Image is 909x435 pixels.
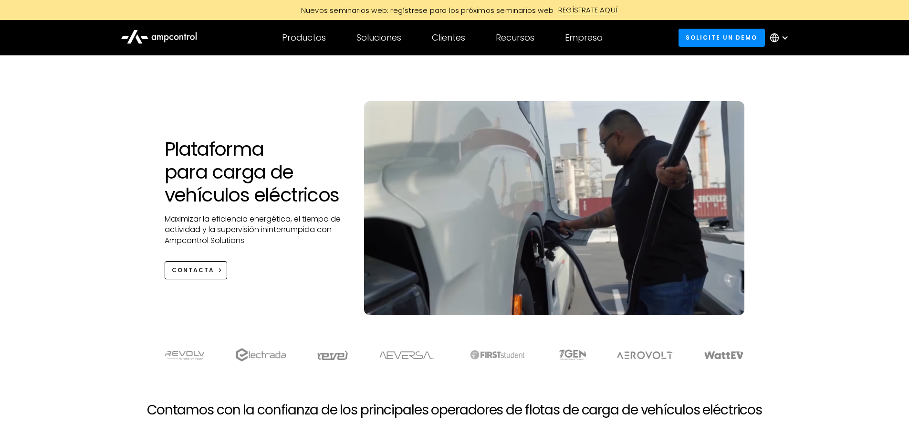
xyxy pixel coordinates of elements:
[432,32,465,43] div: Clientes
[565,32,603,43] div: Empresa
[356,32,401,43] div: Soluciones
[147,402,762,418] h2: Contamos con la confianza de los principales operadores de flotas de carga de vehículos eléctricos
[165,261,228,279] a: CONTACTA
[679,29,765,46] a: Solicite un demo
[282,32,326,43] div: Productos
[558,5,617,15] div: REGÍSTRATE AQUÍ
[236,348,286,361] img: electrada logo
[704,351,744,359] img: WattEV logo
[496,32,534,43] div: Recursos
[165,138,345,206] h1: Plataforma para carga de vehículos eléctricos
[172,266,214,275] div: CONTACTA
[165,214,345,246] p: Maximizar la eficiencia energética, el tiempo de actividad y la supervisión ininterrumpida con Am...
[292,5,558,15] div: Nuevos seminarios web: regístrese para los próximos seminarios web
[616,351,673,359] img: Aerovolt Logo
[240,5,669,15] a: Nuevos seminarios web: regístrese para los próximos seminarios webREGÍSTRATE AQUÍ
